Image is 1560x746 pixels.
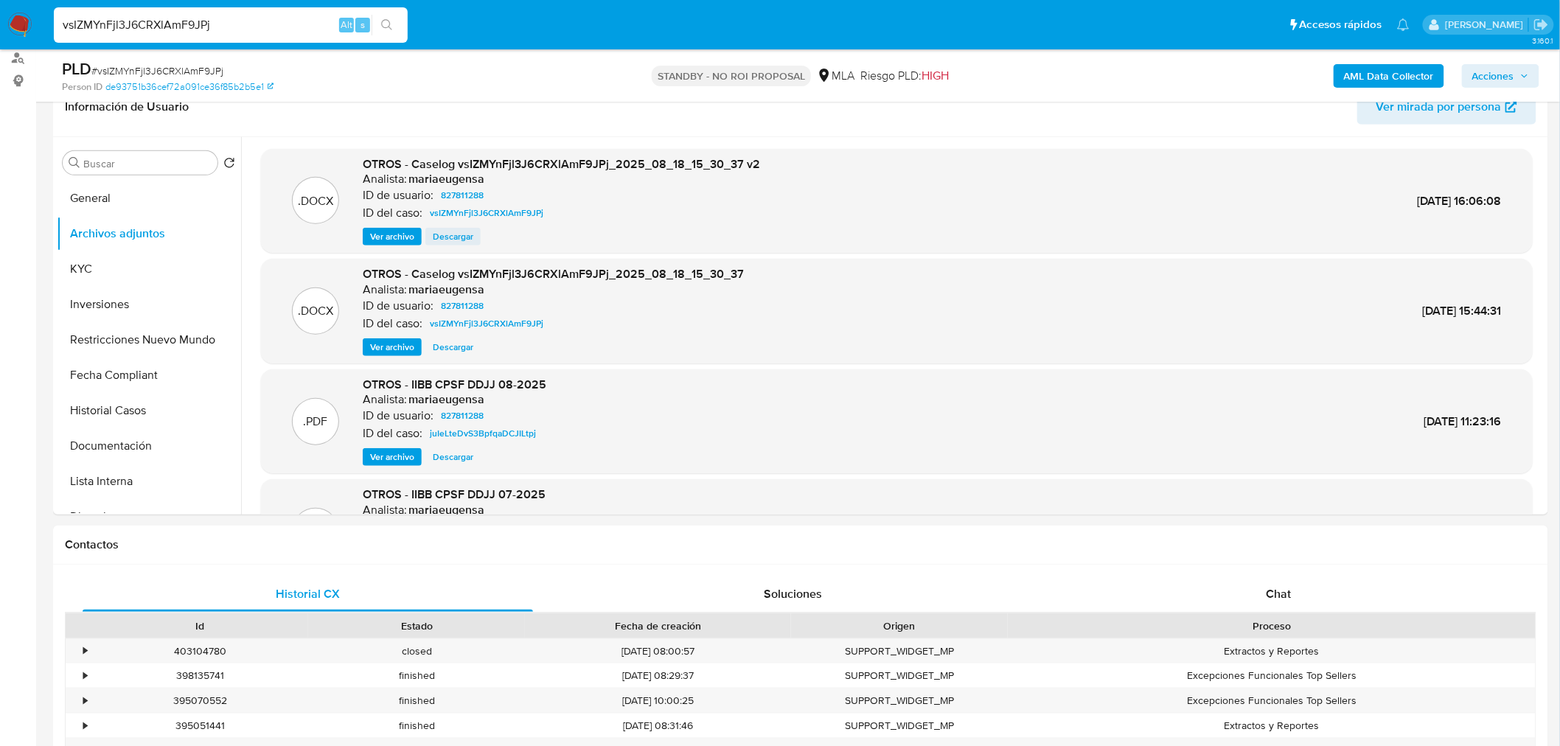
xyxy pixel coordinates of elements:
div: closed [308,639,525,663]
span: s [361,18,365,32]
span: Chat [1267,585,1292,602]
span: OTROS - IIBB CPSF DDJJ 07-2025 [363,486,546,503]
div: 398135741 [91,663,308,688]
div: 395070552 [91,689,308,713]
div: Excepciones Funcionales Top Sellers [1008,689,1536,713]
span: juIeLteDvS3BpfqaDCJILtpj [430,425,536,442]
button: Archivos adjuntos [57,216,241,251]
div: Id [102,618,298,633]
div: • [83,669,87,683]
span: Descargar [433,229,473,244]
div: finished [308,714,525,738]
button: search-icon [372,15,402,35]
span: vsIZMYnFjl3J6CRXlAmF9JPj [430,315,543,332]
div: Estado [318,618,515,633]
span: Accesos rápidos [1300,17,1382,32]
button: Ver mirada por persona [1357,89,1536,125]
span: Alt [341,18,352,32]
span: Acciones [1472,64,1514,88]
div: Extractos y Reportes [1008,714,1536,738]
div: [DATE] 08:31:46 [525,714,791,738]
h6: mariaeugensa [408,392,484,407]
div: • [83,719,87,733]
button: Restricciones Nuevo Mundo [57,322,241,358]
a: 827811288 [435,297,490,315]
b: Person ID [62,80,102,94]
p: .DOCX [298,303,333,319]
div: finished [308,663,525,688]
p: STANDBY - NO ROI PROPOSAL [652,66,811,86]
div: Excepciones Funcionales Top Sellers [1008,663,1536,688]
div: • [83,694,87,708]
h6: mariaeugensa [408,282,484,297]
p: Analista: [363,392,407,407]
span: [DATE] 16:06:08 [1418,192,1502,209]
p: ID de usuario: [363,408,433,423]
button: Acciones [1462,64,1539,88]
span: Descargar [433,340,473,355]
span: 3.160.1 [1532,35,1553,46]
p: ID de usuario: [363,188,433,203]
div: [DATE] 08:29:37 [525,663,791,688]
button: Lista Interna [57,464,241,499]
button: Direcciones [57,499,241,534]
span: Descargar [433,450,473,464]
a: 827811288 [435,186,490,204]
p: andres.vilosio@mercadolibre.com [1445,18,1528,32]
button: Historial Casos [57,393,241,428]
span: Ver mirada por persona [1376,89,1502,125]
button: KYC [57,251,241,287]
p: ID de usuario: [363,299,433,313]
div: [DATE] 08:00:57 [525,639,791,663]
div: SUPPORT_WIDGET_MP [791,639,1008,663]
div: [DATE] 10:00:25 [525,689,791,713]
div: SUPPORT_WIDGET_MP [791,714,1008,738]
button: Ver archivo [363,448,422,466]
a: 827811288 [435,407,490,425]
a: Notificaciones [1397,18,1410,31]
div: 395051441 [91,714,308,738]
button: Ver archivo [363,338,422,356]
h1: Contactos [65,537,1536,552]
a: vsIZMYnFjl3J6CRXlAmF9JPj [424,204,549,222]
b: PLD [62,57,91,80]
button: Descargar [425,448,481,466]
span: 827811288 [441,407,484,425]
button: Descargar [425,338,481,356]
div: Proceso [1018,618,1525,633]
a: Salir [1533,17,1549,32]
span: vsIZMYnFjl3J6CRXlAmF9JPj [430,204,543,222]
a: juIeLteDvS3BpfqaDCJILtpj [424,425,542,442]
div: finished [308,689,525,713]
button: General [57,181,241,216]
div: MLA [817,68,854,84]
span: OTROS - Caselog vsIZMYnFjl3J6CRXlAmF9JPj_2025_08_18_15_30_37 [363,265,744,282]
span: Soluciones [765,585,823,602]
span: Riesgo PLD: [860,68,949,84]
h1: Información de Usuario [65,100,189,114]
div: 403104780 [91,639,308,663]
span: HIGH [922,67,949,84]
div: Origen [801,618,997,633]
p: Analista: [363,282,407,297]
button: Descargar [425,228,481,245]
button: Ver archivo [363,228,422,245]
p: Analista: [363,172,407,186]
span: Historial CX [276,585,340,602]
div: SUPPORT_WIDGET_MP [791,663,1008,688]
span: Ver archivo [370,340,414,355]
div: Fecha de creación [535,618,781,633]
button: Buscar [69,157,80,169]
p: ID del caso: [363,206,422,220]
button: Volver al orden por defecto [223,157,235,173]
div: SUPPORT_WIDGET_MP [791,689,1008,713]
h6: mariaeugensa [408,503,484,517]
button: Inversiones [57,287,241,322]
span: 827811288 [441,297,484,315]
input: Buscar [83,157,212,170]
p: ID del caso: [363,316,422,331]
p: .PDF [304,414,328,430]
span: [DATE] 11:23:16 [1424,413,1502,430]
div: Extractos y Reportes [1008,639,1536,663]
span: # vsIZMYnFjl3J6CRXlAmF9JPj [91,63,223,78]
